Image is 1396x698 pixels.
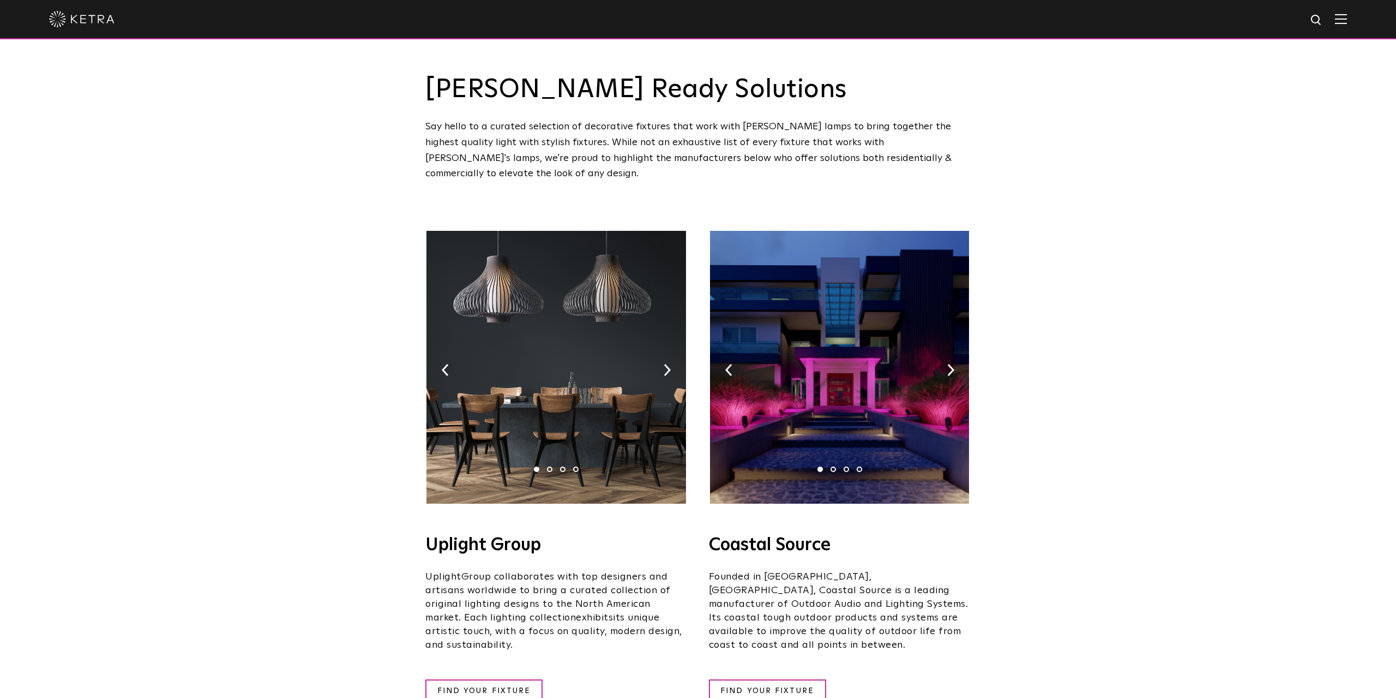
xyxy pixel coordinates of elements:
img: arrow-right-black.svg [947,364,954,376]
div: Say hello to a curated selection of decorative fixtures that work with [PERSON_NAME] lamps to bri... [425,119,971,182]
span: Uplight [425,572,461,582]
span: exhibits [576,613,613,623]
h4: Uplight Group [425,536,687,554]
span: Group collaborates with top designers and artisans worldwide to bring a curated collection of ori... [425,572,671,623]
img: Uplight_Ketra_Image.jpg [426,231,685,504]
img: 03-1.jpg [710,231,969,504]
span: Founded in [GEOGRAPHIC_DATA], [GEOGRAPHIC_DATA], Coastal Source is a leading manufacturer of Outd... [709,572,968,650]
img: arrow-left-black.svg [725,364,732,376]
h4: Coastal Source [709,536,971,554]
img: arrow-left-black.svg [442,364,449,376]
img: ketra-logo-2019-white [49,11,115,27]
img: arrow-right-black.svg [664,364,671,376]
span: its unique artistic touch, with a focus on quality, modern design, and sustainability. [425,613,682,650]
img: Hamburger%20Nav.svg [1335,14,1347,24]
h3: [PERSON_NAME] Ready Solutions [425,76,971,103]
img: search icon [1310,14,1323,27]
